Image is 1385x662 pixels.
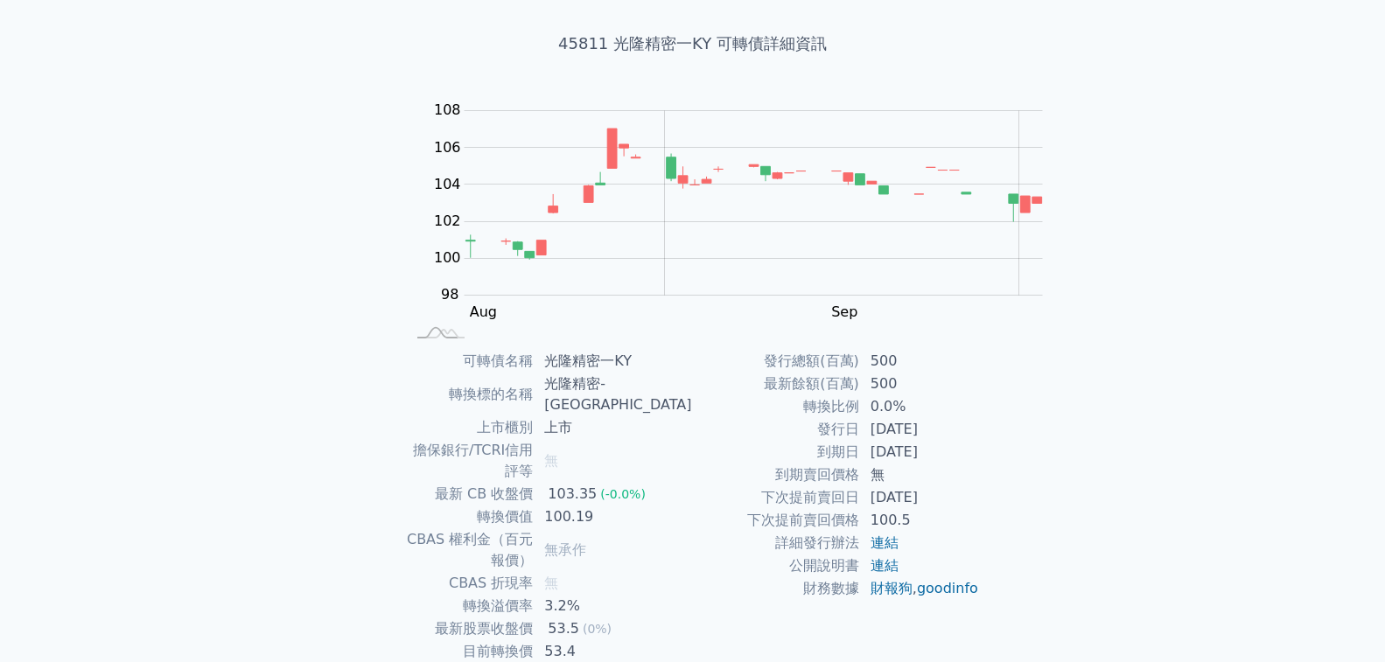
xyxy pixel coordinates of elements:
td: 無 [860,463,980,486]
a: goodinfo [917,580,978,596]
td: 公開說明書 [693,554,860,577]
tspan: 100 [434,249,461,266]
td: 100.5 [860,509,980,532]
h1: 45811 光隆精密一KY 可轉債詳細資訊 [385,31,1001,56]
td: 轉換標的名稱 [406,373,535,416]
a: 連結 [871,534,899,551]
td: 到期賣回價格 [693,463,860,486]
tspan: 108 [434,101,461,118]
a: 財報狗 [871,580,913,596]
td: [DATE] [860,486,980,509]
td: 最新股票收盤價 [406,617,535,640]
td: 轉換比例 [693,395,860,418]
td: CBAS 權利金（百元報價） [406,528,535,572]
td: 下次提前賣回價格 [693,509,860,532]
a: 連結 [871,557,899,574]
span: (-0.0%) [600,487,646,501]
div: 103.35 [544,484,600,505]
td: 0.0% [860,395,980,418]
td: 最新餘額(百萬) [693,373,860,395]
tspan: 102 [434,213,461,229]
span: 無 [544,452,558,469]
tspan: 104 [434,176,461,192]
td: , [860,577,980,600]
td: 光隆精密-[GEOGRAPHIC_DATA] [534,373,692,416]
td: 最新 CB 收盤價 [406,483,535,505]
td: 500 [860,350,980,373]
td: 可轉債名稱 [406,350,535,373]
span: (0%) [583,622,612,636]
td: 轉換溢價率 [406,595,535,617]
td: 發行日 [693,418,860,441]
td: [DATE] [860,418,980,441]
td: 上市 [534,416,692,439]
td: 下次提前賣回日 [693,486,860,509]
td: 上市櫃別 [406,416,535,439]
tspan: 106 [434,139,461,156]
td: 財務數據 [693,577,860,600]
span: 無 [544,575,558,591]
span: 無承作 [544,541,586,558]
td: CBAS 折現率 [406,572,535,595]
g: Chart [425,101,1069,320]
td: [DATE] [860,441,980,463]
td: 500 [860,373,980,395]
td: 詳細發行辦法 [693,532,860,554]
td: 100.19 [534,505,692,528]
tspan: 98 [441,286,458,303]
tspan: Aug [470,303,497,320]
td: 發行總額(百萬) [693,350,860,373]
td: 擔保銀行/TCRI信用評等 [406,439,535,483]
td: 轉換價值 [406,505,535,528]
tspan: Sep [831,303,857,320]
div: 53.5 [544,618,583,639]
td: 到期日 [693,441,860,463]
td: 3.2% [534,595,692,617]
td: 光隆精密一KY [534,350,692,373]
